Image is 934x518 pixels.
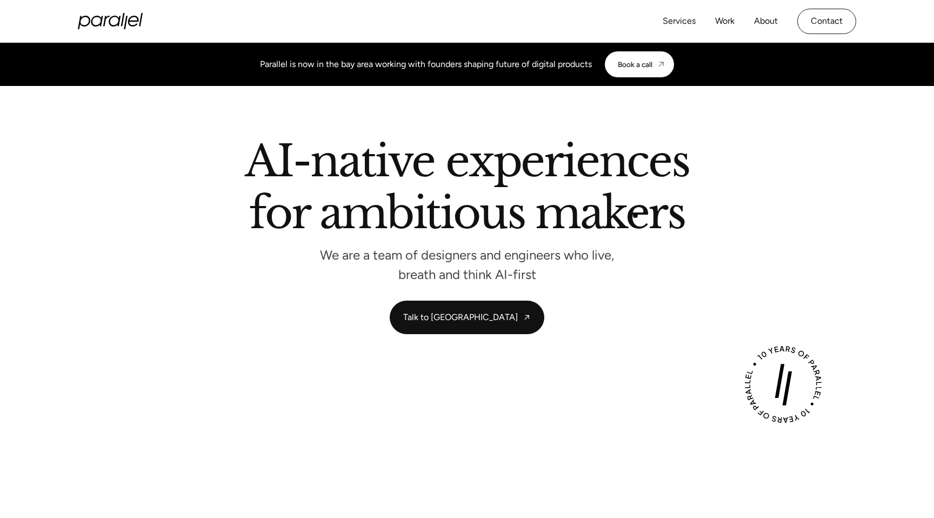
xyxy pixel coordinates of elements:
[657,60,665,69] img: CTA arrow image
[159,140,775,239] h2: AI-native experiences for ambitious makers
[663,14,696,29] a: Services
[78,13,143,29] a: home
[618,60,652,69] div: Book a call
[260,58,592,71] div: Parallel is now in the bay area working with founders shaping future of digital products
[605,51,674,77] a: Book a call
[305,250,629,279] p: We are a team of designers and engineers who live, breath and think AI-first
[754,14,778,29] a: About
[715,14,735,29] a: Work
[797,9,856,34] a: Contact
